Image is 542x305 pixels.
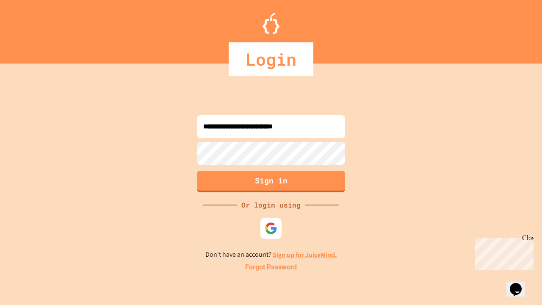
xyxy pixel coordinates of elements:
[506,271,534,297] iframe: chat widget
[237,200,305,210] div: Or login using
[197,171,345,192] button: Sign in
[263,13,279,34] img: Logo.svg
[3,3,58,54] div: Chat with us now!Close
[472,234,534,270] iframe: chat widget
[229,42,313,76] div: Login
[245,262,297,272] a: Forgot Password
[265,222,277,235] img: google-icon.svg
[273,250,337,259] a: Sign up for JuiceMind.
[205,250,337,260] p: Don't have an account?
